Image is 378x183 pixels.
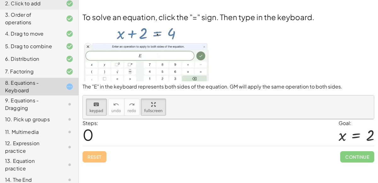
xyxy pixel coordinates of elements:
i: Task not started. [66,128,73,136]
i: Task finished and correct. [66,55,73,63]
div: 6. Distribution [5,55,56,63]
div: 8. Equations - Keyboard [5,79,56,94]
i: Task finished and correct. [66,43,73,50]
i: Task finished and correct. [66,15,73,22]
span: fullscreen [144,109,163,113]
div: 4. Drag to move [5,30,56,37]
div: 9. Equations - Dragging [5,97,56,112]
p: The "E" in the keyboard represents both sides of the equation. GM will apply the same operation t... [83,83,374,90]
span: undo [112,109,121,113]
i: Task not started. [66,143,73,151]
button: undoundo [108,99,124,116]
i: Task started. [66,83,73,90]
span: 0 [83,125,94,144]
button: fullscreen [141,99,166,116]
i: undo [113,101,119,108]
i: Task finished and correct. [66,68,73,75]
i: Task not started. [66,100,73,108]
button: keyboardkeypad [86,99,107,116]
label: Steps: [83,120,98,126]
h2: To solve an equation, click the "=" sign. Then type in the keyboard. [83,12,374,22]
i: redo [129,101,135,108]
img: 588eb906b31f4578073de062033d99608f36bc8d28e95b39103595da409ec8cd.webp [83,22,209,81]
i: keyboard [93,101,99,108]
div: 10. Pick up groups [5,116,56,123]
button: redoredo [124,99,140,116]
div: 12. Expression practice [5,140,56,155]
div: 13. Equation practice [5,157,56,172]
i: Task finished and correct. [66,30,73,37]
i: Task not started. [66,116,73,123]
span: redo [128,109,136,113]
div: 3. Order of operations [5,11,56,26]
div: 11. Multimedia [5,128,56,136]
div: 5. Drag to combine [5,43,56,50]
div: 7. Factoring [5,68,56,75]
i: Task not started. [66,161,73,169]
span: keypad [89,109,103,113]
